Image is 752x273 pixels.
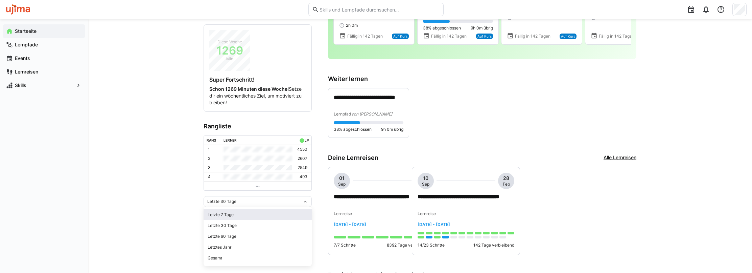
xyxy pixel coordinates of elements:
[338,182,346,187] span: Sep
[328,75,636,83] h3: Weiter lernen
[305,138,309,142] div: LP
[208,174,211,180] p: 4
[503,182,510,187] span: Feb
[346,23,358,28] span: 2h 0m
[471,25,493,31] span: 9h 0m übrig
[208,156,210,161] p: 2
[334,111,351,117] span: Lernpfad
[347,34,383,39] span: Fällig in 142 Tagen
[339,175,345,182] span: 01
[224,138,237,142] div: Lerner
[334,243,356,248] p: 7/7 Schritte
[328,154,378,162] h3: Deine Lernreisen
[300,174,307,180] p: 493
[393,34,407,38] span: Auf Kurs
[477,34,492,38] span: Auf Kurs
[431,34,467,39] span: Fällig in 142 Tagen
[334,222,366,227] span: [DATE] - [DATE]
[515,34,550,39] span: Fällig in 142 Tagen
[473,243,514,248] p: 142 Tage verbleibend
[298,156,307,161] p: 2607
[204,123,312,130] h3: Rangliste
[207,199,236,204] span: Letzte 30 Tage
[207,138,216,142] div: Rang
[503,175,509,182] span: 28
[298,165,307,170] p: 2549
[208,165,211,170] p: 3
[208,234,308,239] div: Letzte 90 Tage
[387,243,430,248] p: 8392 Tage verbleibend
[334,127,372,132] span: 38% abgeschlossen
[604,154,636,162] a: Alle Lernreisen
[208,147,210,152] p: 1
[418,222,450,227] span: [DATE] - [DATE]
[423,25,461,31] span: 38% abgeschlossen
[351,111,392,117] span: von [PERSON_NAME]
[209,86,306,106] p: Setze dir ein wöchentliches Ziel, um motiviert zu bleiben!
[599,34,634,39] span: Fällig in 142 Tagen
[423,175,428,182] span: 10
[208,245,308,250] div: Letztes Jahr
[209,76,306,83] h4: Super Fortschritt!
[208,255,308,261] div: Gesamt
[208,212,308,217] div: Letzte 7 Tage
[208,223,308,228] div: Letzte 30 Tage
[319,6,440,13] input: Skills und Lernpfade durchsuchen…
[334,211,352,216] span: Lernreise
[418,211,436,216] span: Lernreise
[418,243,445,248] p: 14/23 Schritte
[561,34,575,38] span: Auf Kurs
[422,182,429,187] span: Sep
[297,147,307,152] p: 4550
[381,127,403,132] span: 9h 0m übrig
[209,86,289,92] strong: Schon 1269 Minuten diese Woche!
